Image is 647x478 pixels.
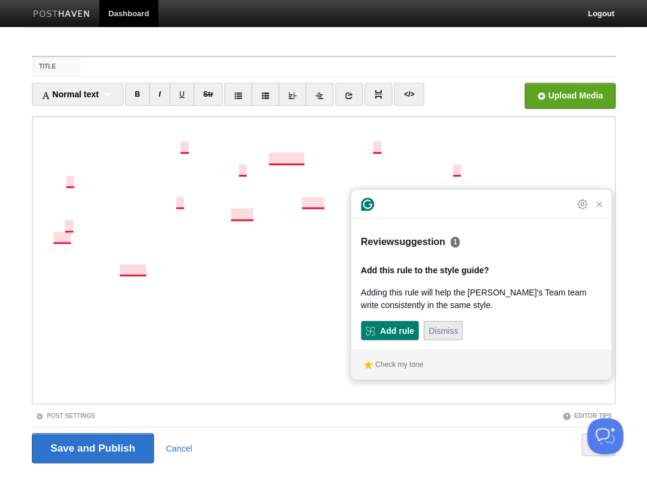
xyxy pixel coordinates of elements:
[203,90,213,98] del: Str
[35,412,95,419] a: Post Settings
[125,83,150,106] a: B
[194,83,223,106] a: Str
[166,443,192,453] a: Cancel
[32,57,81,76] label: Title
[587,418,623,454] iframe: Help Scout Beacon - Open
[33,10,90,19] img: Posthaven-bar
[149,83,170,106] a: I
[562,412,612,419] a: Editor Tips
[170,83,194,106] a: U
[32,433,154,463] input: Save and Publish
[394,83,423,106] a: </>
[41,89,99,99] span: Normal text
[374,90,382,98] img: pagebreak-icon.png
